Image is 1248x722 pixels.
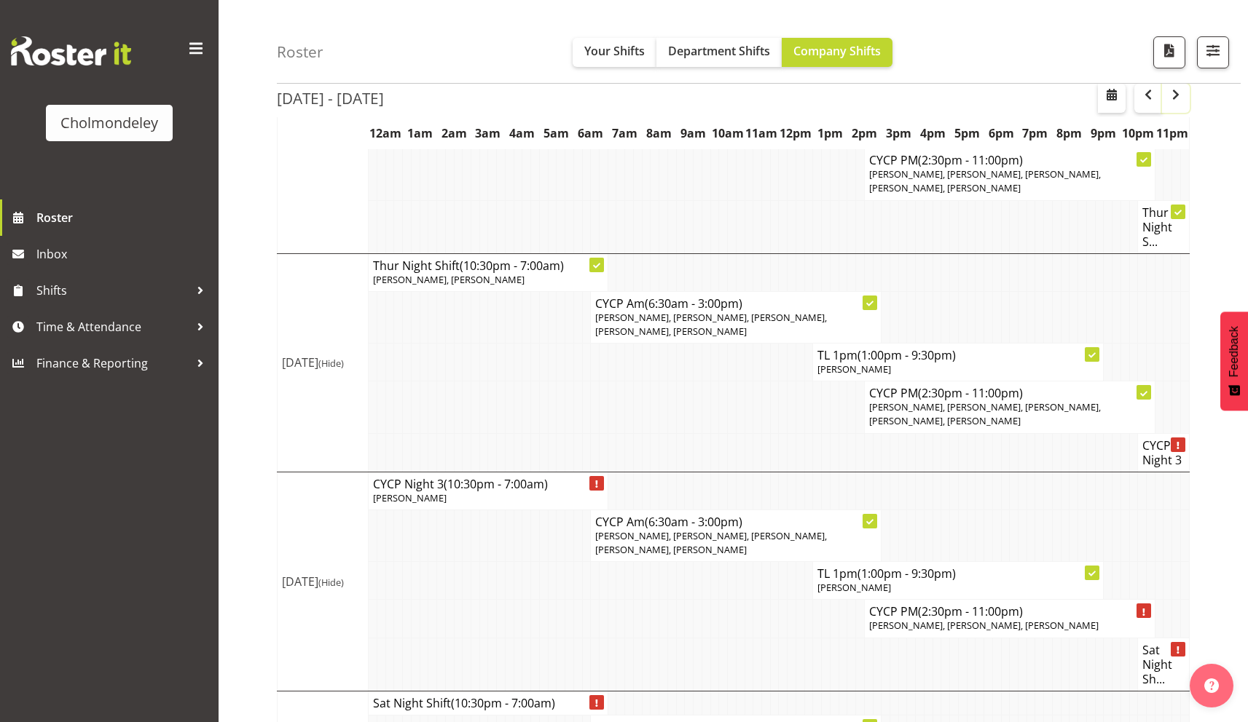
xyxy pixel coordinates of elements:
[1086,116,1121,150] th: 9pm
[745,116,779,150] th: 11am
[373,273,525,286] span: [PERSON_NAME], [PERSON_NAME]
[277,89,384,108] h2: [DATE] - [DATE]
[1204,678,1219,693] img: help-xxl-2.png
[782,38,892,67] button: Company Shifts
[817,581,891,594] span: [PERSON_NAME]
[539,116,573,150] th: 5am
[278,472,369,691] td: [DATE]
[373,258,603,273] h4: Thur Night Shift
[505,116,539,150] th: 4am
[595,529,827,556] span: [PERSON_NAME], [PERSON_NAME], [PERSON_NAME], [PERSON_NAME], [PERSON_NAME]
[918,152,1023,168] span: (2:30pm - 11:00pm)
[460,258,564,274] span: (10:30pm - 7:00am)
[645,514,742,530] span: (6:30am - 3:00pm)
[444,476,548,492] span: (10:30pm - 7:00am)
[869,400,1101,427] span: [PERSON_NAME], [PERSON_NAME], [PERSON_NAME], [PERSON_NAME], [PERSON_NAME]
[36,316,189,338] span: Time & Attendance
[36,352,189,374] span: Finance & Reporting
[277,44,323,60] h4: Roster
[584,43,645,59] span: Your Shifts
[595,515,876,529] h4: CYCP Am
[918,603,1023,619] span: (2:30pm - 11:00pm)
[869,386,1150,400] h4: CYCP PM
[36,207,211,229] span: Roster
[1197,36,1229,68] button: Filter Shifts
[1142,643,1185,686] h4: Sat Night Sh...
[857,566,956,582] span: (1:00pm - 9:30pm)
[869,619,1099,632] span: [PERSON_NAME], [PERSON_NAME], [PERSON_NAME]
[608,116,642,150] th: 7am
[573,116,608,150] th: 6am
[668,43,770,59] span: Department Shifts
[437,116,471,150] th: 2am
[817,566,1099,581] h4: TL 1pm
[817,362,891,376] span: [PERSON_NAME]
[1155,116,1189,150] th: 11pm
[984,116,1019,150] th: 6pm
[857,347,956,363] span: (1:00pm - 9:30pm)
[847,116,882,150] th: 2pm
[1228,326,1241,377] span: Feedback
[817,348,1099,362] h4: TL 1pm
[36,243,211,265] span: Inbox
[869,153,1150,167] h4: CYCP PM
[595,311,827,338] span: [PERSON_NAME], [PERSON_NAME], [PERSON_NAME], [PERSON_NAME], [PERSON_NAME]
[451,695,555,711] span: (10:30pm - 7:00am)
[373,477,603,491] h4: CYCP Night 3
[950,116,984,150] th: 5pm
[318,576,344,589] span: (Hide)
[710,116,745,150] th: 10am
[318,357,344,370] span: (Hide)
[595,296,876,311] h4: CYCP Am
[1142,205,1185,249] h4: Thur Night S...
[642,116,676,150] th: 8am
[813,116,847,150] th: 1pm
[916,116,950,150] th: 4pm
[918,385,1023,401] span: (2:30pm - 11:00pm)
[1052,116,1086,150] th: 8pm
[656,38,782,67] button: Department Shifts
[11,36,131,66] img: Rosterit website logo
[869,604,1150,619] h4: CYCP PM
[1098,84,1126,113] button: Select a specific date within the roster.
[573,38,656,67] button: Your Shifts
[36,279,189,301] span: Shifts
[869,167,1101,194] span: [PERSON_NAME], [PERSON_NAME], [PERSON_NAME], [PERSON_NAME], [PERSON_NAME]
[373,696,603,710] h4: Sat Night Shift
[373,491,447,504] span: [PERSON_NAME]
[60,112,158,134] div: Cholmondeley
[278,253,369,472] td: [DATE]
[471,116,506,150] th: 3am
[1142,438,1185,467] h4: CYCP Night 3
[1121,116,1155,150] th: 10pm
[882,116,916,150] th: 3pm
[403,116,437,150] th: 1am
[645,295,742,312] span: (6:30am - 3:00pm)
[676,116,710,150] th: 9am
[1153,36,1185,68] button: Download a PDF of the roster according to the set date range.
[1220,312,1248,410] button: Feedback - Show survey
[1019,116,1053,150] th: 7pm
[793,43,881,59] span: Company Shifts
[369,116,403,150] th: 12am
[779,116,813,150] th: 12pm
